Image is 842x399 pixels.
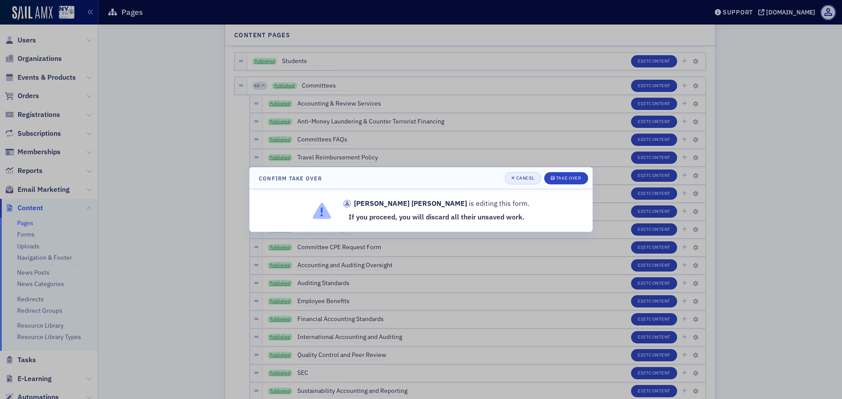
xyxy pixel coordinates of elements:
p: is editing this form. [343,198,530,209]
button: Cancel [505,172,541,184]
p: If you proceed, you will discard all their unsaved work. [343,212,530,222]
h4: Confirm Take Over [259,174,322,182]
button: Take Over [544,172,588,184]
span: Matt Chriest [343,200,351,208]
div: Cancel [516,176,535,180]
div: Take Over [556,176,582,180]
strong: [PERSON_NAME] [PERSON_NAME] [354,198,467,209]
